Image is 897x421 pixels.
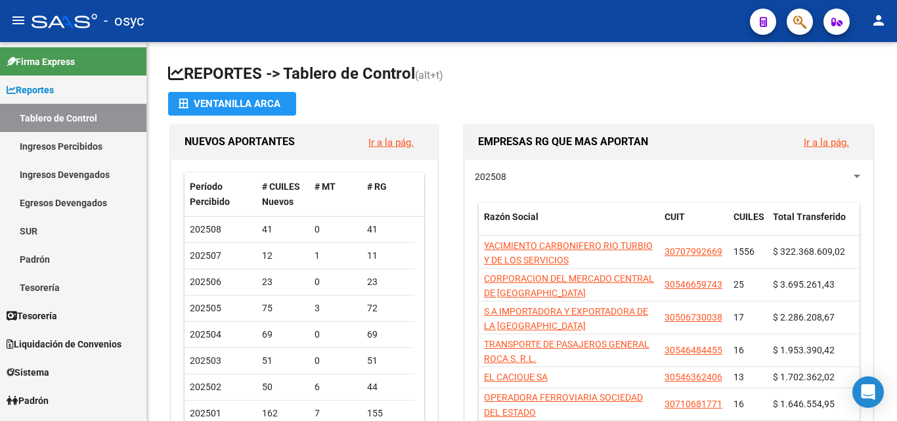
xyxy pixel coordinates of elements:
[475,171,506,182] span: 202508
[104,7,144,35] span: - osyc
[665,246,722,257] span: 30707992669
[484,392,643,418] span: OPERADORA FERROVIARIA SOCIEDAD DEL ESTADO
[367,327,409,342] div: 69
[852,376,884,408] div: Open Intercom Messenger
[367,248,409,263] div: 11
[309,173,362,216] datatable-header-cell: # MT
[484,273,654,299] span: CORPORACION DEL MERCADO CENTRAL DE [GEOGRAPHIC_DATA]
[773,312,835,322] span: $ 2.286.208,67
[415,69,443,81] span: (alt+t)
[262,327,304,342] div: 69
[262,222,304,237] div: 41
[185,135,295,148] span: NUEVOS APORTANTES
[367,222,409,237] div: 41
[733,399,744,409] span: 16
[190,277,221,287] span: 202506
[315,353,357,368] div: 0
[773,211,846,222] span: Total Transferido
[367,380,409,395] div: 44
[484,211,538,222] span: Razón Social
[190,303,221,313] span: 202505
[367,301,409,316] div: 72
[793,130,860,154] button: Ir a la pág.
[362,173,414,216] datatable-header-cell: # RG
[665,211,685,222] span: CUIT
[262,301,304,316] div: 75
[262,380,304,395] div: 50
[7,309,57,323] span: Tesorería
[733,246,755,257] span: 1556
[773,279,835,290] span: $ 3.695.261,43
[315,406,357,421] div: 7
[665,279,722,290] span: 30546659743
[7,337,121,351] span: Liquidación de Convenios
[315,327,357,342] div: 0
[479,203,659,246] datatable-header-cell: Razón Social
[262,353,304,368] div: 51
[367,406,409,421] div: 155
[733,345,744,355] span: 16
[190,329,221,340] span: 202504
[733,211,764,222] span: CUILES
[262,181,300,207] span: # CUILES Nuevos
[315,275,357,290] div: 0
[665,312,722,322] span: 30506730038
[262,248,304,263] div: 12
[257,173,309,216] datatable-header-cell: # CUILES Nuevos
[733,279,744,290] span: 25
[185,173,257,216] datatable-header-cell: Período Percibido
[728,203,768,246] datatable-header-cell: CUILES
[733,372,744,382] span: 13
[168,92,296,116] button: Ventanilla ARCA
[367,353,409,368] div: 51
[478,135,648,148] span: EMPRESAS RG QUE MAS APORTAN
[665,345,722,355] span: 30546484455
[367,181,387,192] span: # RG
[190,355,221,366] span: 202503
[11,12,26,28] mat-icon: menu
[367,275,409,290] div: 23
[7,365,49,380] span: Sistema
[768,203,860,246] datatable-header-cell: Total Transferido
[262,275,304,290] div: 23
[179,92,286,116] div: Ventanilla ARCA
[733,312,744,322] span: 17
[168,63,876,86] h1: REPORTES -> Tablero de Control
[190,250,221,261] span: 202507
[665,372,722,382] span: 30546362406
[7,83,54,97] span: Reportes
[262,406,304,421] div: 162
[190,382,221,392] span: 202502
[7,55,75,69] span: Firma Express
[484,339,649,365] span: TRANSPORTE DE PASAJEROS GENERAL ROCA S. R.L.
[804,137,849,148] a: Ir a la pág.
[315,222,357,237] div: 0
[315,301,357,316] div: 3
[773,246,845,257] span: $ 322.368.609,02
[665,399,722,409] span: 30710681771
[773,399,835,409] span: $ 1.646.554,95
[7,393,49,408] span: Padrón
[773,345,835,355] span: $ 1.953.390,42
[659,203,728,246] datatable-header-cell: CUIT
[871,12,886,28] mat-icon: person
[190,224,221,234] span: 202508
[315,248,357,263] div: 1
[315,380,357,395] div: 6
[773,372,835,382] span: $ 1.702.362,02
[368,137,414,148] a: Ir a la pág.
[315,181,336,192] span: # MT
[190,181,230,207] span: Período Percibido
[484,306,648,332] span: S A IMPORTADORA Y EXPORTADORA DE LA [GEOGRAPHIC_DATA]
[358,130,424,154] button: Ir a la pág.
[190,408,221,418] span: 202501
[484,372,548,382] span: EL CACIQUE SA
[484,240,653,311] span: YACIMIENTO CARBONIFERO RIO TURBIO Y DE LOS SERVICIOS FERROPORTUARIOS CON TERMINALES EN [GEOGRAPHI...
